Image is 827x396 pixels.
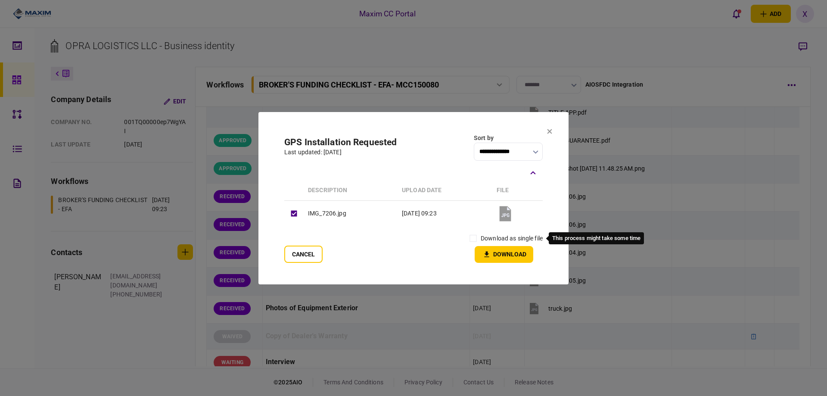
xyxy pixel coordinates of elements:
[475,246,533,263] button: Download
[284,137,397,148] h2: GPS Installation Requested
[304,200,398,227] td: IMG_7206.jpg
[398,181,492,201] th: upload date
[474,134,543,143] div: Sort by
[492,181,543,201] th: file
[481,234,543,243] label: download as single file
[284,246,323,263] button: Cancel
[284,148,397,157] div: last updated: [DATE]
[398,200,492,227] td: [DATE] 09:23
[304,181,398,201] th: Description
